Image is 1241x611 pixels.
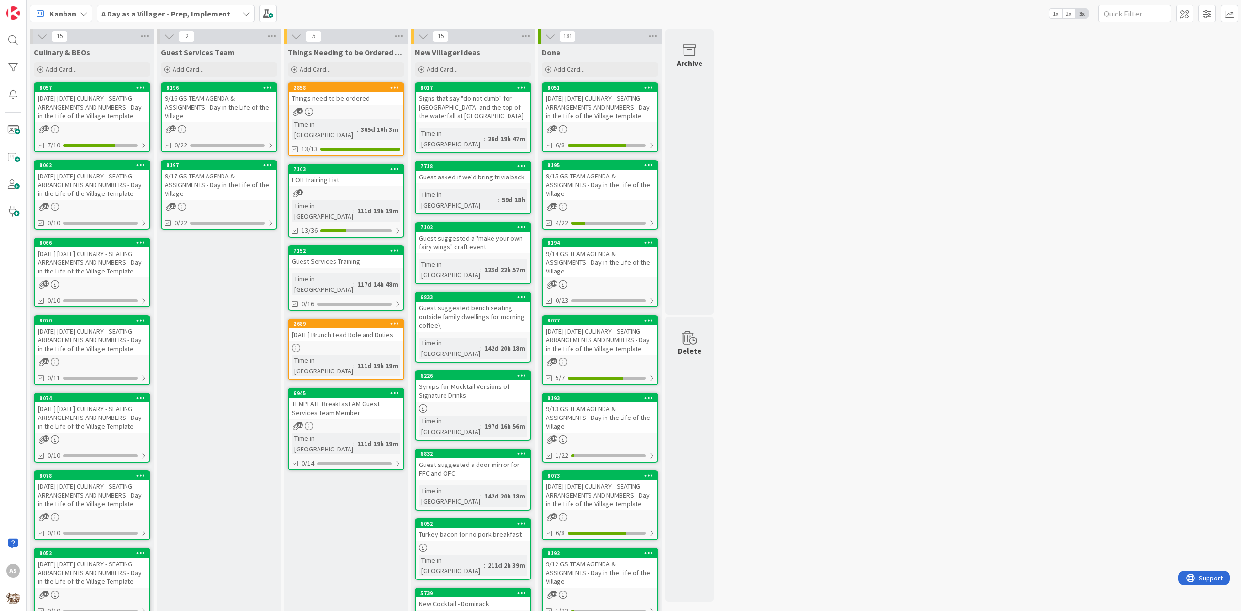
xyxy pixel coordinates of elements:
[162,92,276,122] div: 9/16 GS TEAM AGENDA & ASSIGNMENTS - Day in the Life of the Village
[415,292,531,363] a: 6833Guest suggested bench seating outside family dwellings for morning coffee\Time in [GEOGRAPHIC...
[293,247,403,254] div: 7152
[39,550,149,557] div: 8052
[288,245,404,311] a: 7152Guest Services TrainingTime in [GEOGRAPHIC_DATA]:117d 14h 48m0/16
[39,84,149,91] div: 8057
[559,31,576,42] span: 181
[353,360,355,371] span: :
[416,519,530,528] div: 6052
[416,162,530,183] div: 7718Guest asked if we'd bring trivia back
[416,162,530,171] div: 7718
[39,317,149,324] div: 8070
[35,325,149,355] div: [DATE] [DATE] CULINARY - SEATING ARRANGEMENTS AND NUMBERS - Day in the Life of the Village Template
[35,549,149,588] div: 8052[DATE] [DATE] CULINARY - SEATING ARRANGEMENTS AND NUMBERS - Day in the Life of the Village Te...
[35,402,149,433] div: [DATE] [DATE] CULINARY - SEATING ARRANGEMENTS AND NUMBERS - Day in the Life of the Village Template
[420,520,530,527] div: 6052
[35,316,149,355] div: 8070[DATE] [DATE] CULINARY - SEATING ARRANGEMENTS AND NUMBERS - Day in the Life of the Village Te...
[547,550,657,557] div: 8192
[46,65,77,74] span: Add Card...
[427,65,458,74] span: Add Card...
[416,528,530,541] div: Turkey bacon for no pork breakfast
[289,83,403,105] div: 2858Things need to be ordered
[547,472,657,479] div: 8073
[416,589,530,610] div: 5739New Cocktail - Dominack
[556,373,565,383] span: 5/7
[419,338,480,359] div: Time in [GEOGRAPHIC_DATA]
[543,316,657,355] div: 8077[DATE] [DATE] CULINARY - SEATING ARRANGEMENTS AND NUMBERS - Day in the Life of the Village Te...
[420,224,530,231] div: 7102
[543,170,657,200] div: 9/15 GS TEAM AGENDA & ASSIGNMENTS - Day in the Life of the Village
[543,394,657,433] div: 81939/13 GS TEAM AGENDA & ASSIGNMENTS - Day in the Life of the Village
[419,259,480,280] div: Time in [GEOGRAPHIC_DATA]
[161,48,235,57] span: Guest Services Team
[289,165,403,174] div: 7103
[35,239,149,247] div: 8066
[542,315,658,385] a: 8077[DATE] [DATE] CULINARY - SEATING ARRANGEMENTS AND NUMBERS - Day in the Life of the Village Te...
[173,65,204,74] span: Add Card...
[416,450,530,458] div: 6832
[162,83,276,92] div: 8196
[39,162,149,169] div: 8062
[35,161,149,170] div: 8062
[543,83,657,92] div: 8051
[355,438,400,449] div: 111d 19h 19m
[416,458,530,480] div: Guest suggested a door mirror for FFC and OFC
[162,170,276,200] div: 9/17 GS TEAM AGENDA & ASSIGNMENTS - Day in the Life of the Village
[289,389,403,419] div: 6945TEMPLATE Breakfast AM Guest Services Team Member
[551,513,557,519] span: 43
[415,222,531,284] a: 7102Guest suggested a "make your own fairy wings" craft eventTime in [GEOGRAPHIC_DATA]:123d 22h 57m
[297,189,303,195] span: 1
[484,133,485,144] span: :
[543,394,657,402] div: 8193
[543,471,657,510] div: 8073[DATE] [DATE] CULINARY - SEATING ARRANGEMENTS AND NUMBERS - Day in the Life of the Village Te...
[48,528,60,538] span: 0/10
[547,317,657,324] div: 8077
[415,161,531,214] a: 7718Guest asked if we'd bring trivia backTime in [GEOGRAPHIC_DATA]:59d 18h
[556,295,568,305] span: 0/23
[293,390,403,397] div: 6945
[556,528,565,538] span: 6/8
[358,124,400,135] div: 365d 10h 3m
[353,438,355,449] span: :
[547,395,657,402] div: 8193
[482,343,527,354] div: 142d 20h 18m
[542,393,658,463] a: 81939/13 GS TEAM AGENDA & ASSIGNMENTS - Day in the Life of the Village1/22
[1062,9,1075,18] span: 2x
[416,589,530,597] div: 5739
[288,48,404,57] span: Things Needing to be Ordered - PUT IN CARD, Don't make new card
[543,549,657,558] div: 8192
[48,373,60,383] span: 0/11
[35,239,149,277] div: 8066[DATE] [DATE] CULINARY - SEATING ARRANGEMENTS AND NUMBERS - Day in the Life of the Village Te...
[162,161,276,200] div: 81979/17 GS TEAM AGENDA & ASSIGNMENTS - Day in the Life of the Village
[542,160,658,230] a: 81959/15 GS TEAM AGENDA & ASSIGNMENTS - Day in the Life of the Village4/22
[554,65,585,74] span: Add Card...
[556,450,568,461] span: 1/22
[34,470,150,540] a: 8078[DATE] [DATE] CULINARY - SEATING ARRANGEMENTS AND NUMBERS - Day in the Life of the Village Te...
[551,125,557,131] span: 41
[175,140,187,150] span: 0/22
[288,319,404,380] a: 2689[DATE] Brunch Lead Role and DutiesTime in [GEOGRAPHIC_DATA]:111d 19h 19m
[543,83,657,122] div: 8051[DATE] [DATE] CULINARY - SEATING ARRANGEMENTS AND NUMBERS - Day in the Life of the Village Te...
[20,1,44,13] span: Support
[678,345,701,356] div: Delete
[416,171,530,183] div: Guest asked if we'd bring trivia back
[416,293,530,332] div: 6833Guest suggested bench seating outside family dwellings for morning coffee\
[419,128,484,149] div: Time in [GEOGRAPHIC_DATA]
[419,416,480,437] div: Time in [GEOGRAPHIC_DATA]
[39,472,149,479] div: 8078
[43,280,49,287] span: 37
[416,83,530,122] div: 8017Signs that say "do not climb" for [GEOGRAPHIC_DATA] and the top of the waterfall at [GEOGRAPH...
[542,238,658,307] a: 81949/14 GS TEAM AGENDA & ASSIGNMENTS - Day in the Life of the Village0/23
[289,92,403,105] div: Things need to be ordered
[49,8,76,19] span: Kanban
[34,48,90,57] span: Culinary & BEOs
[415,518,531,580] a: 6052Turkey bacon for no pork breakfastTime in [GEOGRAPHIC_DATA]:211d 2h 39m
[43,358,49,364] span: 37
[420,163,530,170] div: 7718
[543,471,657,480] div: 8073
[498,194,499,205] span: :
[416,83,530,92] div: 8017
[547,84,657,91] div: 8051
[35,394,149,433] div: 8074[DATE] [DATE] CULINARY - SEATING ARRANGEMENTS AND NUMBERS - Day in the Life of the Village Te...
[415,370,531,441] a: 6226Syrups for Mocktail Versions of Signature DrinksTime in [GEOGRAPHIC_DATA]:197d 16h 56m
[416,597,530,610] div: New Cocktail - Dominack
